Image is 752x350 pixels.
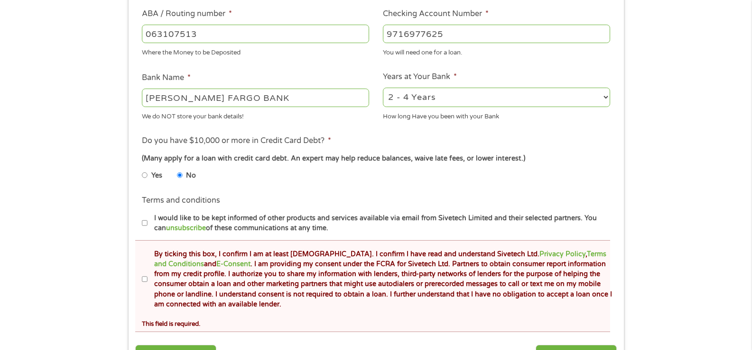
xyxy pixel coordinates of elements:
[142,25,369,43] input: 263177916
[142,9,232,19] label: ABA / Routing number
[383,108,610,121] div: How long Have you been with your Bank
[383,72,457,82] label: Years at Your Bank
[383,9,489,19] label: Checking Account Number
[142,45,369,57] div: Where the Money to be Deposited
[142,196,220,206] label: Terms and conditions
[142,108,369,121] div: We do NOT store your bank details!
[383,25,610,43] input: 345634636
[142,316,610,329] div: This field is required.
[142,136,331,146] label: Do you have $10,000 or more in Credit Card Debt?
[151,171,162,181] label: Yes
[154,250,606,268] a: Terms and Conditions
[148,213,613,233] label: I would like to be kept informed of other products and services available via email from Sivetech...
[539,250,585,258] a: Privacy Policy
[142,153,610,164] div: (Many apply for a loan with credit card debt. An expert may help reduce balances, waive late fees...
[142,73,191,83] label: Bank Name
[186,171,196,181] label: No
[216,260,251,268] a: E-Consent
[166,224,206,232] a: unsubscribe
[383,45,610,57] div: You will need one for a loan.
[148,249,613,310] label: By ticking this box, I confirm I am at least [DEMOGRAPHIC_DATA]. I confirm I have read and unders...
